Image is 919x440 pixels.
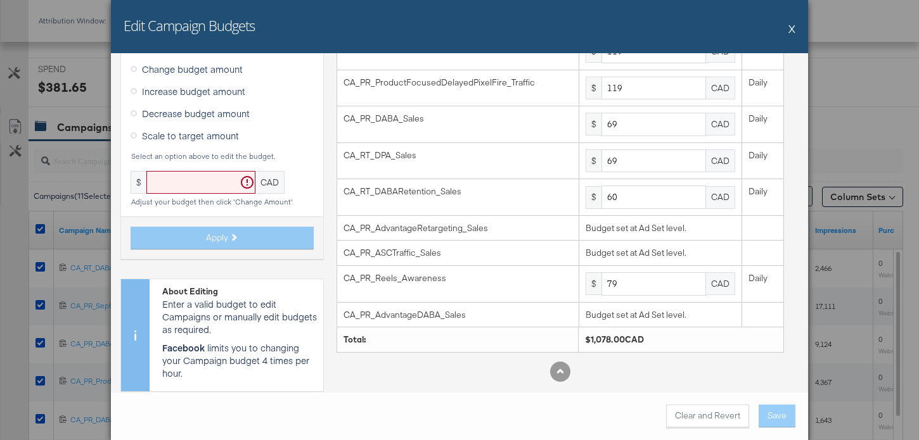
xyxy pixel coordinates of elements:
div: CAD [255,171,285,194]
td: Daily [742,70,784,106]
div: CA_RT_DPA_Sales [344,149,572,161]
td: Daily [742,265,784,302]
div: $ [586,113,601,135]
span: Decrease budget amount [142,107,250,120]
div: CAD [706,149,735,172]
div: CAD [706,272,735,295]
strong: Facebook [162,341,205,354]
div: About Editing [162,286,317,298]
div: CA_PR_ProductFocusedDelayedPixelFire_Traffic [344,77,572,89]
div: CAD [706,77,735,99]
td: Budget set at Ad Set level. [579,241,742,266]
span: Change budget amount [142,63,243,75]
div: Adjust your budget then click 'Change Amount' [131,198,314,206]
div: $ [586,186,601,209]
div: $ [586,272,601,295]
div: CA_PR_AdvantageRetargeting_Sales [344,222,572,234]
span: Scale to target amount [142,129,239,142]
div: $ [586,77,601,99]
span: Increase budget amount [142,85,245,97]
td: Daily [742,179,784,216]
div: CA_PR_DABA_Sales [344,113,572,125]
div: Total: [344,334,572,346]
div: CAD [706,113,735,135]
div: CA_PR_Reels_Awareness [344,272,572,284]
p: Enter a valid budget to edit Campaigns or manually edit budgets as required. [162,298,317,336]
div: CAD [706,186,735,209]
td: Daily [742,106,784,143]
h2: Edit Campaign Budgets [124,16,255,35]
div: CA_PR_ASCTraffic_Sales [344,247,572,259]
div: Select an option above to edit the budget. [131,152,314,161]
td: Budget set at Ad Set level. [579,215,742,241]
button: X [788,16,795,41]
td: Daily [742,142,784,179]
div: CA_PR_AdvantageDABA_Sales [344,309,572,321]
p: limits you to changing your Campaign budget 4 times per hour. [162,341,317,379]
div: CA_RT_DABARetention_Sales [344,185,572,198]
div: $1,078.00CAD [585,334,777,346]
button: Clear and Revert [666,405,749,427]
td: Budget set at Ad Set level. [579,302,742,327]
div: $ [586,149,601,172]
div: $ [131,171,146,194]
